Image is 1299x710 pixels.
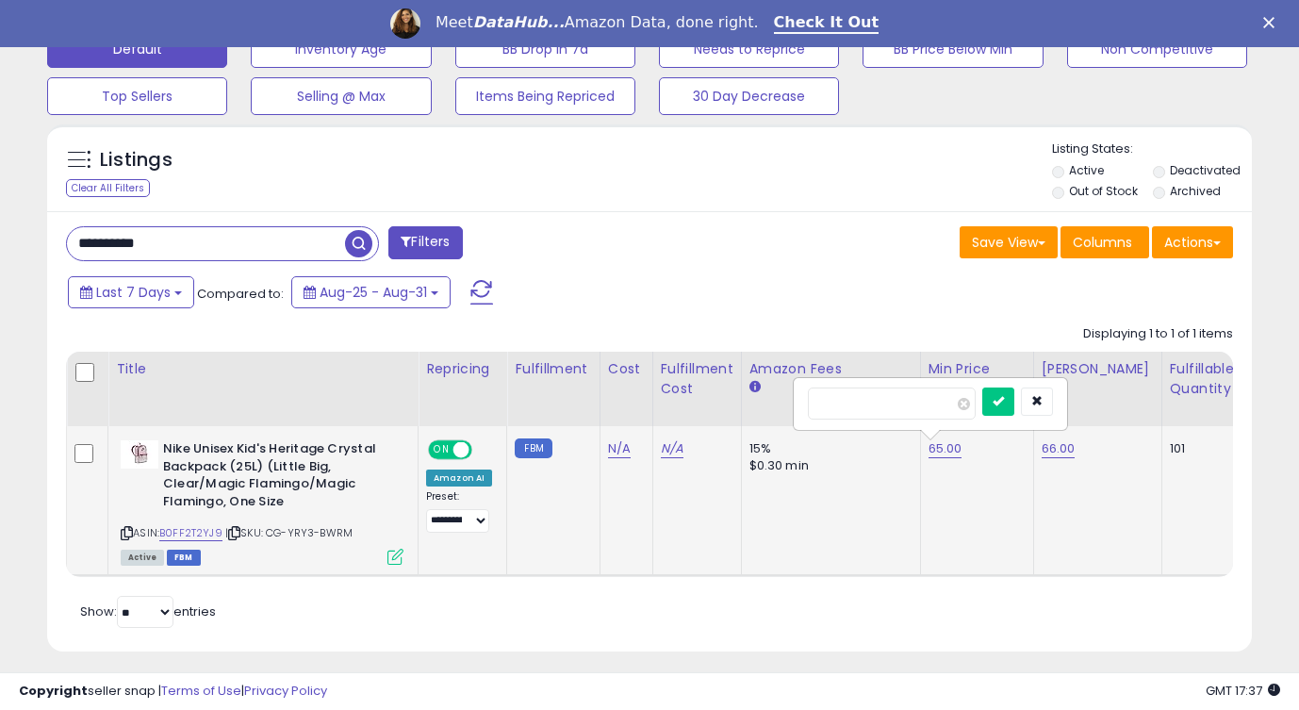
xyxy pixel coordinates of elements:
[929,439,962,458] a: 65.00
[929,359,1026,379] div: Min Price
[390,8,420,39] img: Profile image for Georgie
[515,359,591,379] div: Fulfillment
[100,147,173,173] h5: Listings
[163,440,392,515] b: Nike Unisex Kid's Heritage Crystal Backpack (25L) (Little Big, Clear/Magic Flamingo/Magic Flaming...
[47,30,227,68] button: Default
[251,77,431,115] button: Selling @ Max
[1170,359,1235,399] div: Fulfillable Quantity
[455,30,635,68] button: BB Drop in 7d
[291,276,451,308] button: Aug-25 - Aug-31
[1052,140,1252,158] p: Listing States:
[388,226,462,259] button: Filters
[659,77,839,115] button: 30 Day Decrease
[1069,183,1138,199] label: Out of Stock
[774,13,880,34] a: Check It Out
[430,442,453,458] span: ON
[116,359,410,379] div: Title
[1042,439,1076,458] a: 66.00
[161,682,241,700] a: Terms of Use
[749,359,913,379] div: Amazon Fees
[1152,226,1233,258] button: Actions
[159,525,222,541] a: B0FF2T2YJ9
[121,550,164,566] span: All listings currently available for purchase on Amazon
[1083,325,1233,343] div: Displaying 1 to 1 of 1 items
[19,683,327,701] div: seller snap | |
[749,440,906,457] div: 15%
[1170,183,1221,199] label: Archived
[1170,440,1228,457] div: 101
[515,438,551,458] small: FBM
[469,442,500,458] span: OFF
[749,379,761,396] small: Amazon Fees.
[749,457,906,474] div: $0.30 min
[225,525,353,540] span: | SKU: CG-YRY3-BWRM
[1206,682,1280,700] span: 2025-09-9 17:37 GMT
[19,682,88,700] strong: Copyright
[121,440,403,563] div: ASIN:
[197,285,284,303] span: Compared to:
[80,603,216,620] span: Show: entries
[426,490,492,533] div: Preset:
[1069,162,1104,178] label: Active
[661,439,683,458] a: N/A
[960,226,1058,258] button: Save View
[1061,226,1149,258] button: Columns
[426,359,499,379] div: Repricing
[863,30,1043,68] button: BB Price Below Min
[1042,359,1154,379] div: [PERSON_NAME]
[436,13,759,32] div: Meet Amazon Data, done right.
[66,179,150,197] div: Clear All Filters
[68,276,194,308] button: Last 7 Days
[167,550,201,566] span: FBM
[244,682,327,700] a: Privacy Policy
[1067,30,1247,68] button: Non Competitive
[659,30,839,68] button: Needs to Reprice
[1170,162,1241,178] label: Deactivated
[251,30,431,68] button: Inventory Age
[1073,233,1132,252] span: Columns
[455,77,635,115] button: Items Being Repriced
[473,13,565,31] i: DataHub...
[47,77,227,115] button: Top Sellers
[608,439,631,458] a: N/A
[426,470,492,487] div: Amazon AI
[661,359,733,399] div: Fulfillment Cost
[320,283,427,302] span: Aug-25 - Aug-31
[608,359,645,379] div: Cost
[96,283,171,302] span: Last 7 Days
[1263,17,1282,28] div: Close
[121,440,158,469] img: 216vAmlgGEL._SL40_.jpg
